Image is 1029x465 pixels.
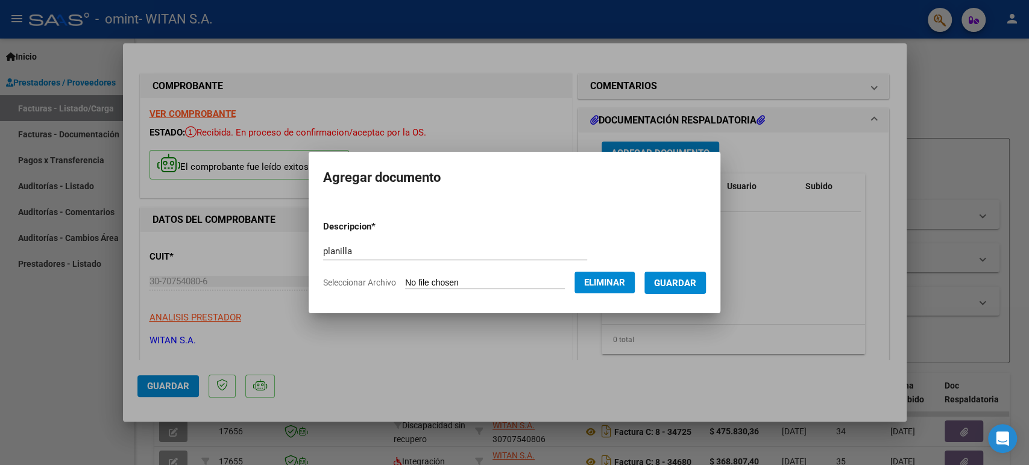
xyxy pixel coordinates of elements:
[654,278,696,289] span: Guardar
[574,272,635,293] button: Eliminar
[323,220,438,234] p: Descripcion
[323,166,706,189] h2: Agregar documento
[644,272,706,294] button: Guardar
[988,424,1017,453] div: Open Intercom Messenger
[584,277,625,288] span: Eliminar
[323,278,396,287] span: Seleccionar Archivo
